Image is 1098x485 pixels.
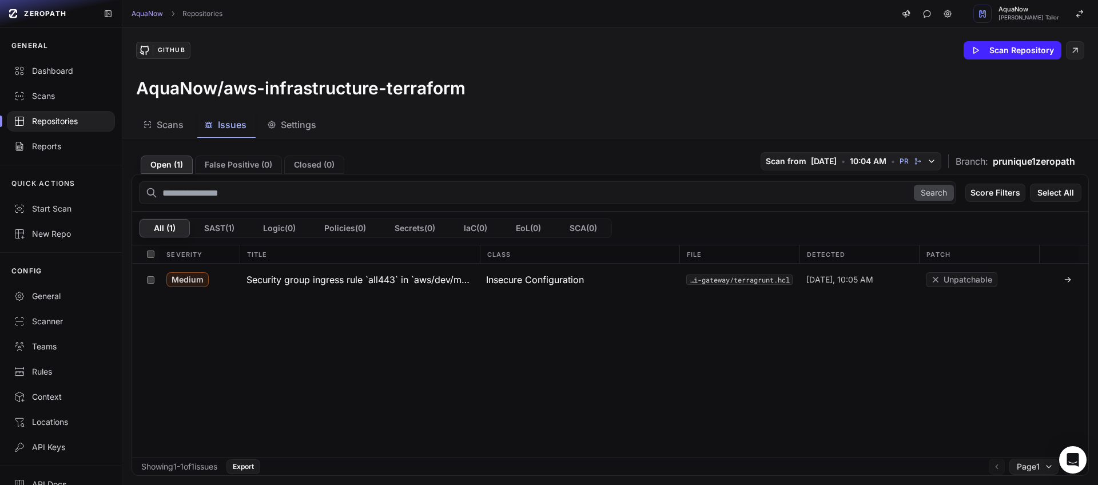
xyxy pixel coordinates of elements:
h3: AquaNow/aws-infrastructure-terraform [136,78,466,98]
span: prunique1zeropath [993,154,1075,168]
button: False Positive (0) [195,156,282,174]
div: Locations [14,416,108,428]
div: Showing 1 - 1 of 1 issues [141,461,217,472]
span: [DATE], 10:05 AM [806,274,873,285]
span: ZEROPATH [24,9,66,18]
span: AquaNow [998,6,1059,13]
div: Context [14,391,108,403]
button: Page1 [1009,459,1059,475]
div: Severity [160,245,240,263]
span: Scans [157,118,184,132]
p: CONFIG [11,267,42,276]
a: ZEROPATH [5,5,94,23]
div: File [679,245,799,263]
span: Medium [166,272,209,287]
nav: breadcrumb [132,9,222,18]
div: Dashboard [14,65,108,77]
div: New Repo [14,228,108,240]
div: GitHub [153,45,189,55]
span: 10:04 AM [850,156,886,167]
button: Scan from [DATE] • 10:04 AM • PR [761,152,941,170]
a: AquaNow [132,9,163,18]
div: Scans [14,90,108,102]
a: Repositories [182,9,222,18]
h3: Security group ingress rule `all443` in `aws/dev/me-central-1/backoffice/ecs/services/async-api-g... [246,273,473,287]
div: Scanner [14,316,108,327]
svg: chevron right, [169,10,177,18]
button: Security group ingress rule `all443` in `aws/dev/me-central-1/backoffice/ecs/services/async-api-g... [240,264,480,296]
div: General [14,291,108,302]
button: Select All [1030,184,1081,202]
button: EoL(0) [502,219,555,237]
span: [DATE] [811,156,837,167]
div: Title [240,245,479,263]
span: Unpatchable [944,274,992,285]
p: QUICK ACTIONS [11,179,75,188]
button: Search [914,185,954,201]
div: Open Intercom Messenger [1059,446,1087,474]
button: Score Filters [965,184,1025,202]
span: Scan from [766,156,806,167]
div: Patch [919,245,1039,263]
button: Open (1) [141,156,193,174]
button: Export [226,459,260,474]
span: Settings [281,118,316,132]
button: aws/dev/me-central-1/backoffice/ecs/services/async-api-gateway/terragrunt.hcl [686,275,793,285]
button: All (1) [140,219,190,237]
button: SAST(1) [190,219,249,237]
span: Branch: [956,154,988,168]
span: [PERSON_NAME] Tailor [998,15,1059,21]
div: Teams [14,341,108,352]
span: • [891,156,895,167]
div: Repositories [14,116,108,127]
div: Class [480,245,679,263]
button: Logic(0) [249,219,310,237]
button: Closed (0) [284,156,344,174]
span: Issues [218,118,246,132]
button: SCA(0) [555,219,611,237]
div: Detected [799,245,920,263]
button: IaC(0) [449,219,502,237]
button: Secrets(0) [380,219,449,237]
div: Start Scan [14,203,108,214]
span: PR [900,157,909,166]
button: Scan Repository [964,41,1061,59]
span: Page 1 [1017,461,1040,472]
span: Insecure Configuration [486,273,584,287]
div: Medium Security group ingress rule `all443` in `aws/dev/me-central-1/backoffice/ecs/services/asyn... [132,264,1088,296]
p: GENERAL [11,41,48,50]
span: • [841,156,845,167]
div: Reports [14,141,108,152]
div: Rules [14,366,108,377]
button: Policies(0) [310,219,380,237]
div: API Keys [14,442,108,453]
